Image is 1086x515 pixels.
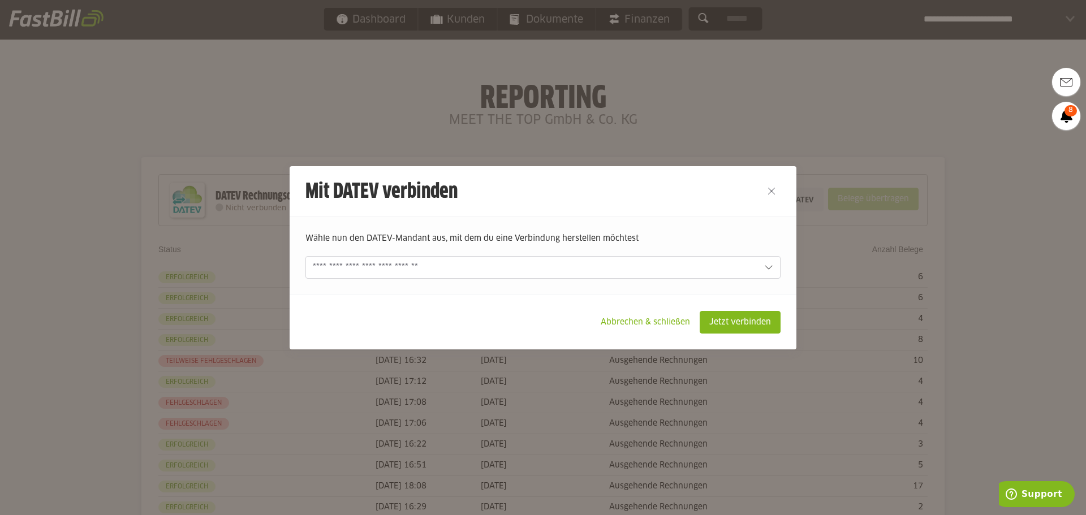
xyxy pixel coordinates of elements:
[591,311,700,334] sl-button: Abbrechen & schließen
[1065,105,1077,116] span: 8
[1052,102,1080,130] a: 8
[305,232,781,245] p: Wähle nun den DATEV-Mandant aus, mit dem du eine Verbindung herstellen möchtest
[999,481,1075,509] iframe: Öffnet ein Widget, in dem Sie weitere Informationen finden
[700,311,781,334] sl-button: Jetzt verbinden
